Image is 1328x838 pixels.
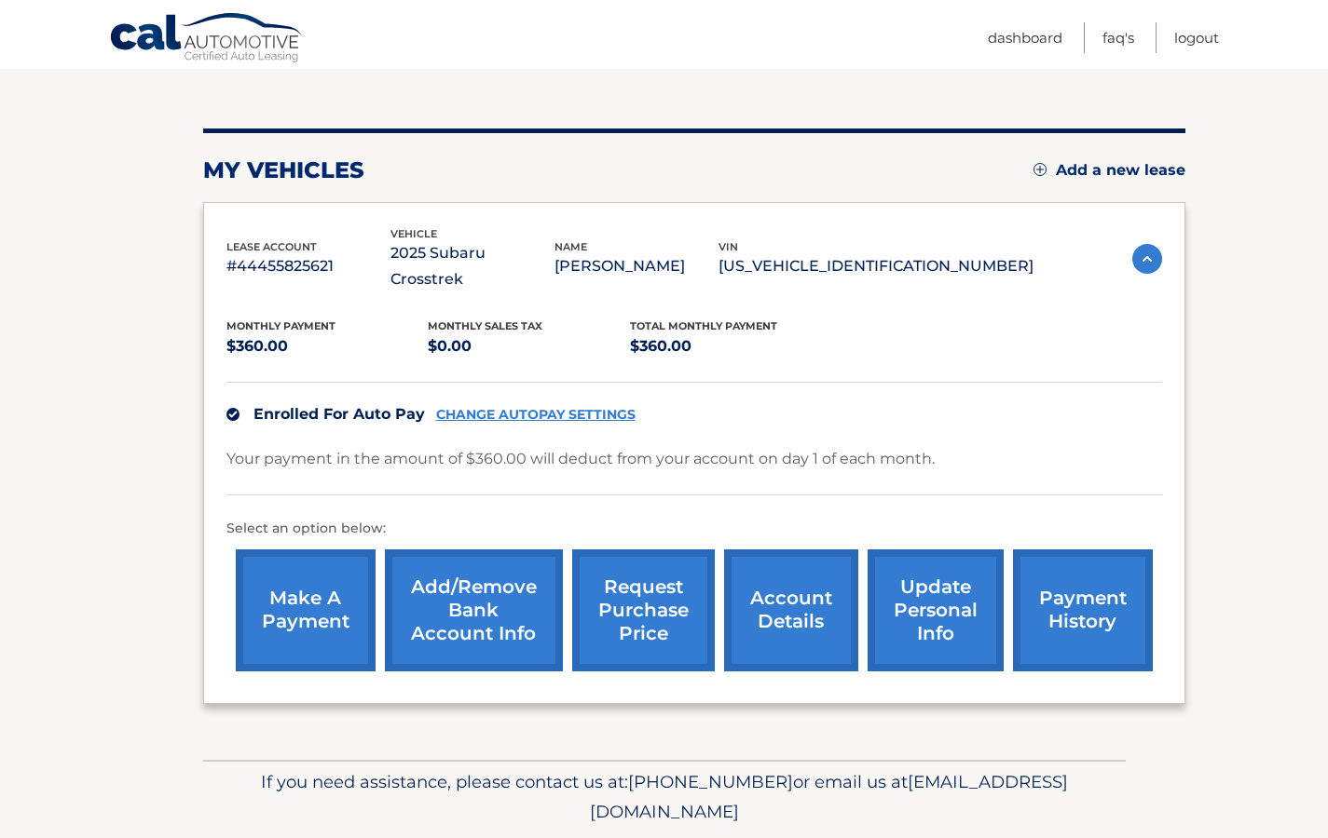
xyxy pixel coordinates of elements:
span: vehicle [390,227,437,240]
h2: my vehicles [203,156,364,184]
p: [PERSON_NAME] [554,253,719,279]
p: $360.00 [226,333,429,359]
a: Cal Automotive [109,12,305,66]
span: vin [719,240,738,253]
p: $360.00 [630,333,832,359]
a: CHANGE AUTOPAY SETTINGS [436,407,636,423]
span: Total Monthly Payment [630,319,777,332]
a: FAQ's [1102,22,1134,53]
p: Select an option below: [226,518,1162,540]
a: update personal info [868,549,1004,671]
p: #44455825621 [226,253,390,279]
p: [US_VEHICLE_IDENTIFICATION_NUMBER] [719,253,1034,279]
span: Enrolled For Auto Pay [253,405,425,423]
span: name [554,240,587,253]
span: [PHONE_NUMBER] [628,771,793,792]
img: check.svg [226,408,240,421]
a: Add/Remove bank account info [385,549,563,671]
p: $0.00 [428,333,630,359]
a: Dashboard [988,22,1062,53]
span: Monthly sales Tax [428,319,542,332]
a: account details [724,549,858,671]
p: 2025 Subaru Crosstrek [390,240,554,292]
a: request purchase price [572,549,715,671]
img: add.svg [1034,163,1047,176]
span: Monthly Payment [226,319,335,332]
span: lease account [226,240,317,253]
p: If you need assistance, please contact us at: or email us at [215,767,1114,827]
a: Logout [1174,22,1219,53]
a: make a payment [236,549,376,671]
a: Add a new lease [1034,161,1185,180]
img: accordion-active.svg [1132,244,1162,274]
a: payment history [1013,549,1153,671]
p: Your payment in the amount of $360.00 will deduct from your account on day 1 of each month. [226,446,935,472]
